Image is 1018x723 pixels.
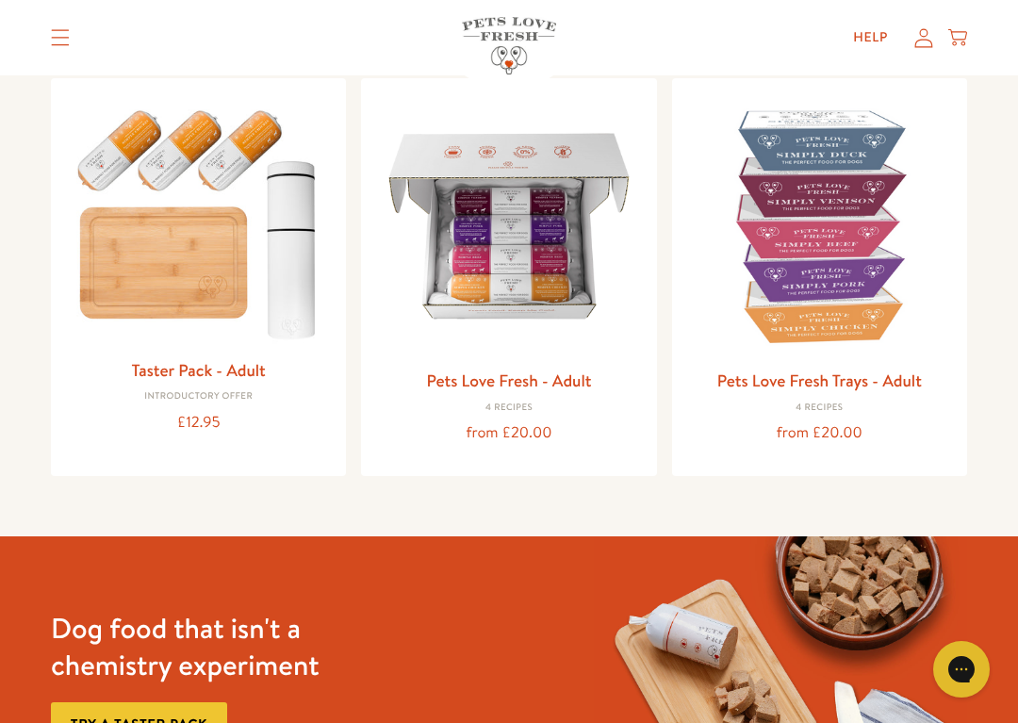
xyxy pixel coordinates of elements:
[51,610,424,683] h3: Dog food that isn't a chemistry experiment
[36,14,85,61] summary: Translation missing: en.sections.header.menu
[687,420,952,446] div: from £20.00
[376,420,641,446] div: from £20.00
[66,391,331,403] div: Introductory Offer
[717,369,922,392] a: Pets Love Fresh Trays - Adult
[462,17,556,74] img: Pets Love Fresh
[687,93,952,358] img: Pets Love Fresh Trays - Adult
[426,369,591,392] a: Pets Love Fresh - Adult
[66,93,331,348] img: Taster Pack - Adult
[924,634,999,704] iframe: Gorgias live chat messenger
[376,93,641,358] img: Pets Love Fresh - Adult
[66,410,331,435] div: £12.95
[132,358,266,382] a: Taster Pack - Adult
[376,403,641,414] div: 4 Recipes
[687,403,952,414] div: 4 Recipes
[838,19,903,57] a: Help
